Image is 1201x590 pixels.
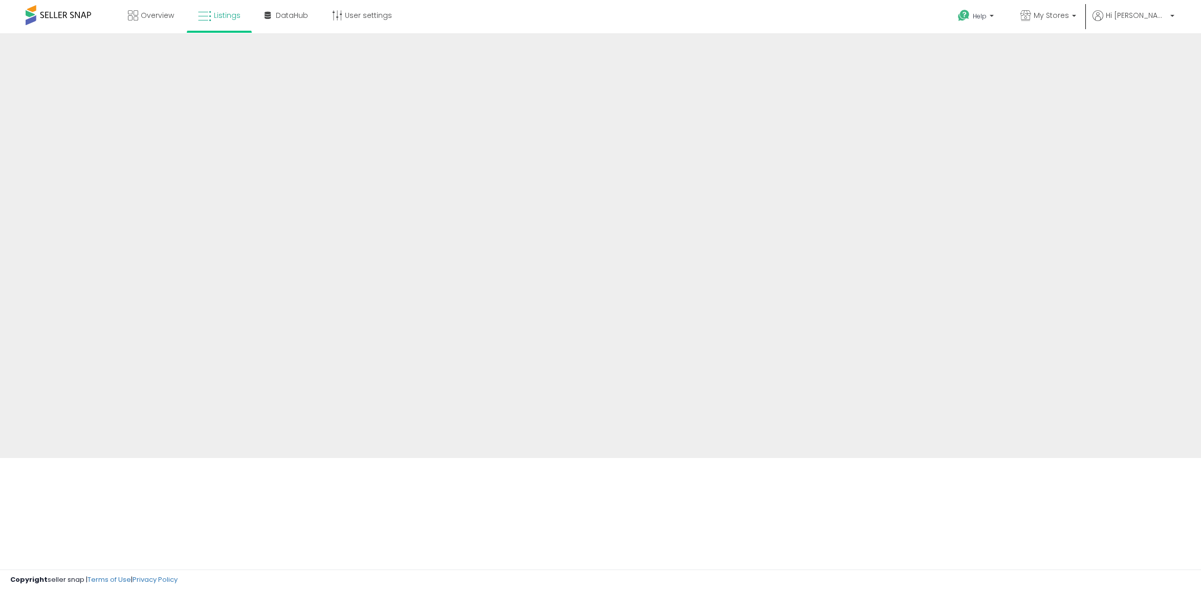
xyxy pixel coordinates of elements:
[1106,10,1167,20] span: Hi [PERSON_NAME]
[214,10,241,20] span: Listings
[276,10,308,20] span: DataHub
[973,12,987,20] span: Help
[957,9,970,22] i: Get Help
[950,2,1004,33] a: Help
[141,10,174,20] span: Overview
[1093,10,1174,33] a: Hi [PERSON_NAME]
[1034,10,1069,20] span: My Stores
